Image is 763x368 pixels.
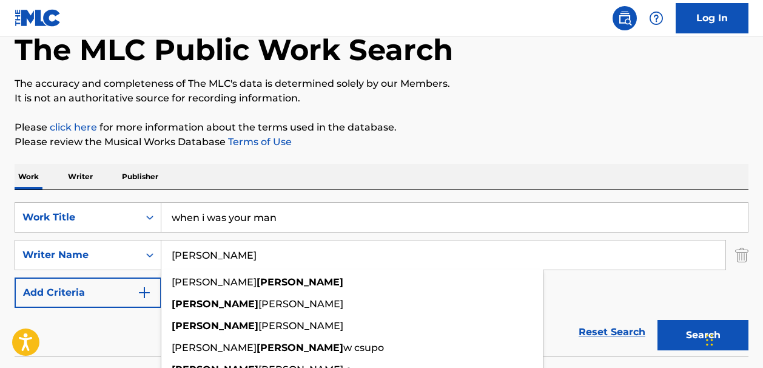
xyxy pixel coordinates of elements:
a: Log In [676,3,748,33]
p: The accuracy and completeness of The MLC's data is determined solely by our Members. [15,77,748,91]
img: search [617,11,632,26]
p: Please review the Musical Works Database [15,135,748,149]
img: help [649,11,664,26]
div: Work Title [22,210,132,225]
div: Writer Name [22,248,132,262]
h1: The MLC Public Work Search [15,32,453,68]
a: Public Search [613,6,637,30]
div: Drag [706,322,713,358]
img: MLC Logo [15,9,61,27]
form: Search Form [15,202,748,356]
strong: [PERSON_NAME] [257,276,343,288]
iframe: Chat Widget [702,310,763,368]
span: [PERSON_NAME] [258,298,343,310]
span: w csupo [343,342,384,353]
p: Publisher [118,164,162,189]
a: Reset Search [573,319,651,346]
div: Help [644,6,668,30]
span: [PERSON_NAME] [172,276,257,288]
strong: [PERSON_NAME] [172,320,258,332]
p: Work [15,164,42,189]
a: Terms of Use [226,136,292,148]
strong: [PERSON_NAME] [172,298,258,310]
img: 9d2ae6d4665cec9f34b9.svg [137,285,152,300]
button: Add Criteria [15,278,161,308]
a: click here [50,121,97,133]
span: [PERSON_NAME] [258,320,343,332]
span: [PERSON_NAME] [172,342,257,353]
strong: [PERSON_NAME] [257,342,343,353]
p: Please for more information about the terms used in the database. [15,120,748,135]
p: It is not an authoritative source for recording information. [15,91,748,106]
img: Delete Criterion [735,240,748,270]
p: Writer [64,164,96,189]
button: Search [657,320,748,350]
